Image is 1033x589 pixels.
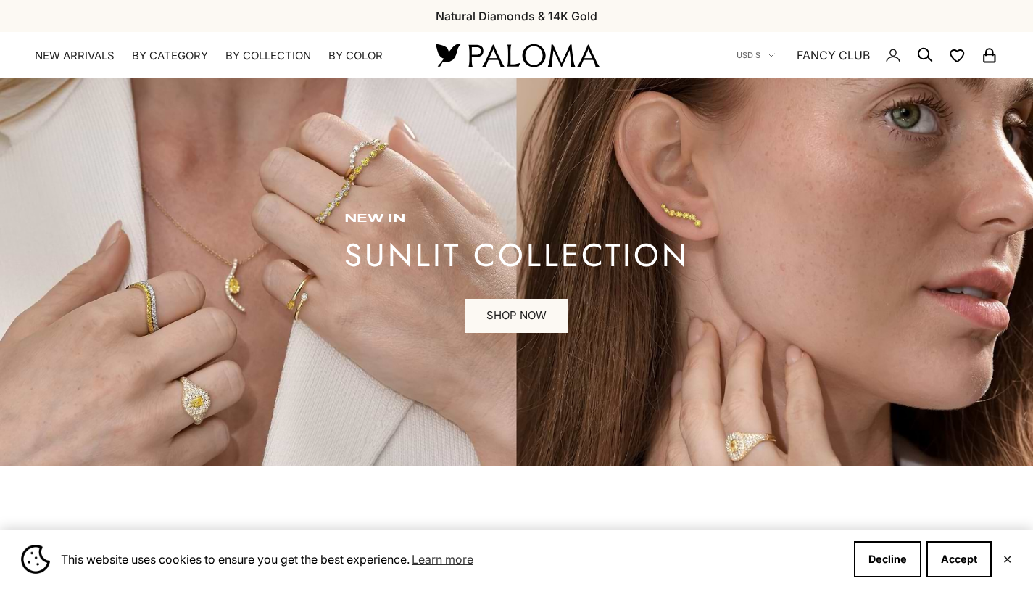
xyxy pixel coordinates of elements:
p: sunlit collection [344,241,689,270]
summary: By Color [328,49,383,63]
a: FANCY CLUB [797,46,870,65]
a: SHOP NOW [465,299,568,334]
button: Close [1003,555,1012,564]
summary: By Category [132,49,208,63]
a: Learn more [410,548,476,570]
span: USD $ [737,49,760,62]
button: USD $ [737,49,775,62]
p: new in [344,212,689,226]
nav: Secondary navigation [737,32,998,78]
nav: Primary navigation [35,49,401,63]
button: Decline [854,541,921,577]
img: Cookie banner [21,545,50,574]
button: Accept [926,541,992,577]
p: Natural Diamonds & 14K Gold [436,7,597,25]
span: This website uses cookies to ensure you get the best experience. [61,548,842,570]
a: NEW ARRIVALS [35,49,115,63]
summary: By Collection [225,49,311,63]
